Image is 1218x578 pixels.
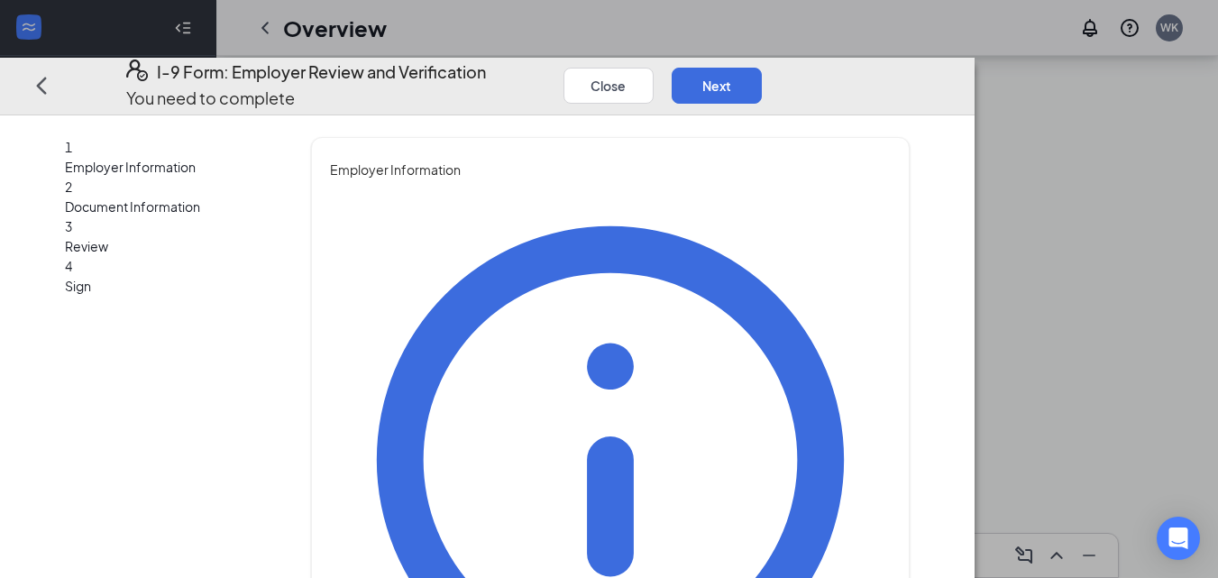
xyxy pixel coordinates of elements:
span: 3 [65,218,72,234]
svg: FormI9EVerifyIcon [126,60,148,81]
span: 2 [65,179,72,195]
button: Close [563,68,654,104]
span: Employer Information [65,157,276,177]
span: 1 [65,139,72,155]
span: Employer Information [330,160,891,179]
button: Next [672,68,762,104]
p: You need to complete [126,86,486,111]
span: Review [65,236,276,256]
h4: I-9 Form: Employer Review and Verification [157,60,486,85]
span: Document Information [65,197,276,216]
span: Sign [65,276,276,296]
div: Open Intercom Messenger [1157,517,1200,560]
span: 4 [65,258,72,274]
